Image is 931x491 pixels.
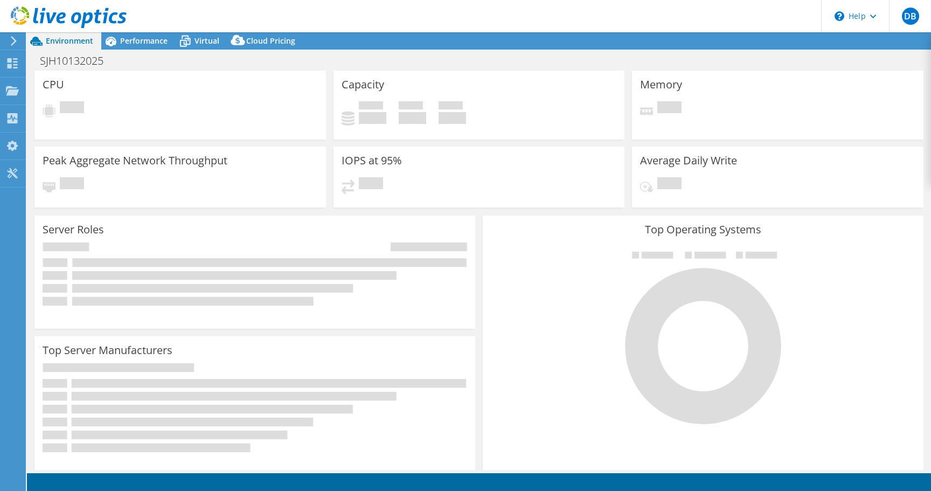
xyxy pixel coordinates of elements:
h3: IOPS at 95% [342,155,402,167]
span: DB [902,8,919,25]
span: Pending [657,177,682,192]
span: Pending [359,177,383,192]
h3: Top Server Manufacturers [43,344,172,356]
h3: Top Operating Systems [491,224,915,236]
span: Performance [120,36,168,46]
span: Virtual [194,36,219,46]
h3: Average Daily Write [640,155,737,167]
h4: 0 GiB [399,112,426,124]
h4: 0 GiB [359,112,386,124]
svg: \n [835,11,844,21]
span: Pending [60,101,84,116]
span: Environment [46,36,93,46]
h1: SJH10132025 [35,55,120,67]
span: Used [359,101,383,112]
h3: Memory [640,79,682,91]
span: Pending [657,101,682,116]
h4: 0 GiB [439,112,466,124]
span: Free [399,101,423,112]
span: Cloud Pricing [246,36,295,46]
h3: Peak Aggregate Network Throughput [43,155,227,167]
h3: Server Roles [43,224,104,236]
span: Total [439,101,463,112]
h3: Capacity [342,79,384,91]
span: Pending [60,177,84,192]
h3: CPU [43,79,64,91]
